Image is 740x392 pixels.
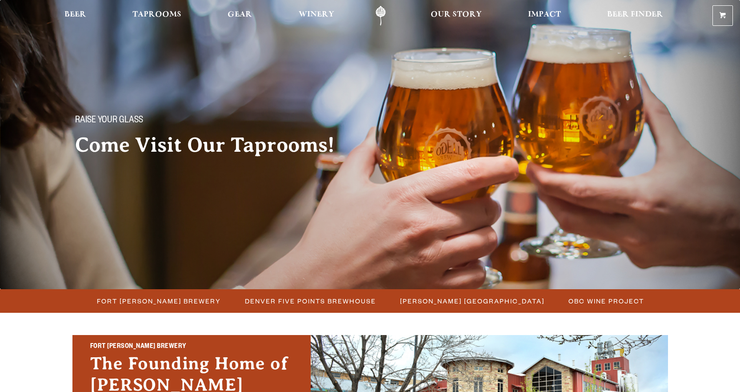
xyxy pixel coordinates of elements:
a: Our Story [425,6,488,26]
a: Beer [59,6,92,26]
span: Fort [PERSON_NAME] Brewery [97,295,221,307]
span: [PERSON_NAME] [GEOGRAPHIC_DATA] [400,295,544,307]
a: OBC Wine Project [563,295,648,307]
a: [PERSON_NAME] [GEOGRAPHIC_DATA] [395,295,549,307]
span: OBC Wine Project [568,295,644,307]
a: Taprooms [127,6,187,26]
span: Taprooms [132,11,181,18]
a: Fort [PERSON_NAME] Brewery [92,295,225,307]
span: Raise your glass [75,115,143,127]
span: Our Story [431,11,482,18]
a: Odell Home [364,6,397,26]
h2: Fort [PERSON_NAME] Brewery [90,341,293,353]
a: Denver Five Points Brewhouse [240,295,380,307]
span: Beer Finder [607,11,663,18]
span: Gear [228,11,252,18]
span: Winery [299,11,334,18]
span: Impact [528,11,561,18]
a: Impact [522,6,567,26]
a: Winery [293,6,340,26]
span: Beer [64,11,86,18]
a: Beer Finder [601,6,669,26]
span: Denver Five Points Brewhouse [245,295,376,307]
h2: Come Visit Our Taprooms! [75,134,352,156]
a: Gear [222,6,258,26]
